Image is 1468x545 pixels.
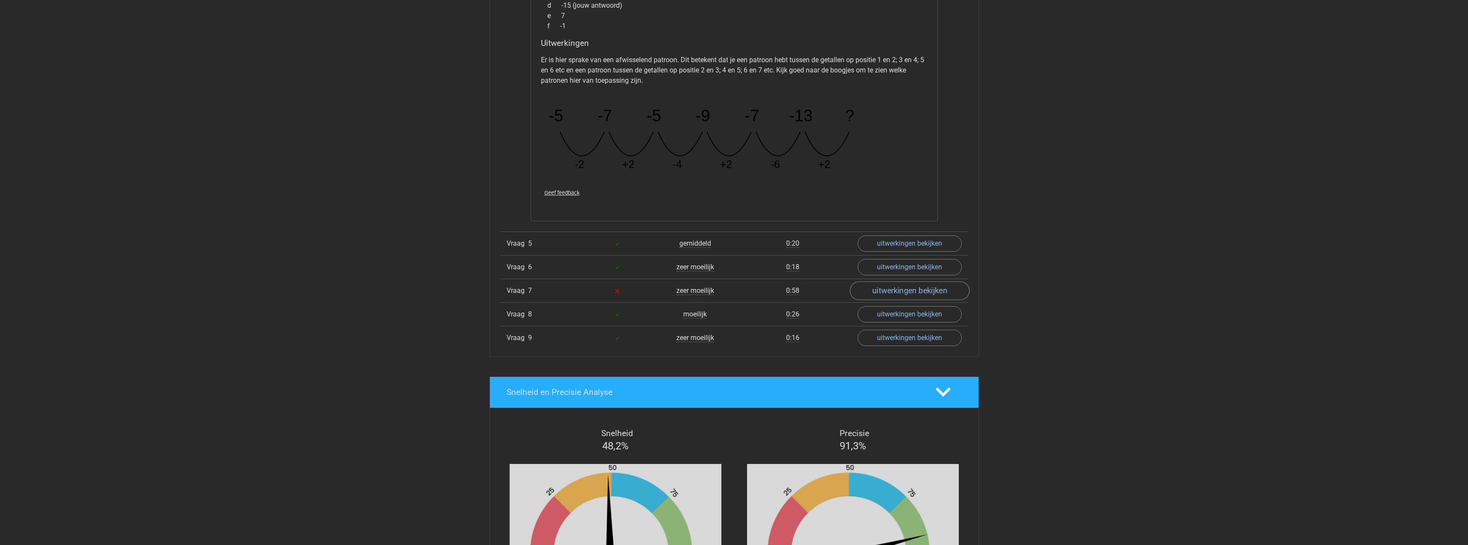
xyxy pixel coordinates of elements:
a: uitwerkingen bekijken [850,281,969,300]
span: 0:16 [786,334,799,342]
tspan: -7 [597,106,612,124]
tspan: -9 [695,106,710,124]
span: 9 [528,334,532,342]
h4: Precisie [744,428,965,438]
tspan: -13 [789,106,812,124]
a: uitwerkingen bekijken [858,235,962,252]
span: 6 [528,263,532,271]
span: zeer moeilijk [676,286,714,295]
span: 0:26 [786,310,799,319]
span: zeer moeilijk [676,263,714,271]
tspan: +2 [818,158,830,170]
span: Vraag [507,309,528,319]
h4: Snelheid [507,428,728,438]
span: 48,2% [602,440,629,452]
tspan: -5 [549,106,563,124]
span: f [547,21,560,31]
tspan: -4 [672,158,681,170]
div: 7 [541,11,928,21]
tspan: +2 [622,158,634,170]
span: Vraag [507,238,528,249]
tspan: +2 [720,158,732,170]
h4: Uitwerkingen [541,38,928,48]
a: uitwerkingen bekijken [858,306,962,322]
tspan: ? [845,106,854,124]
span: 0:18 [786,263,799,271]
span: Vraag [507,262,528,272]
tspan: -6 [770,158,780,170]
tspan: -5 [646,106,661,124]
a: uitwerkingen bekijken [858,330,962,346]
span: 0:20 [786,239,799,248]
span: 0:58 [786,286,799,295]
span: Vraag [507,286,528,296]
p: Er is hier sprake van een afwisselend patroon. Dit betekent dat je een patroon hebt tussen de get... [541,55,928,86]
span: 91,3% [840,440,866,452]
span: d [547,0,561,11]
span: gemiddeld [679,239,711,248]
span: e [547,11,561,21]
tspan: -2 [574,158,584,170]
span: moeilijk [683,310,707,319]
h4: Snelheid en Precisie Analyse [507,387,923,397]
span: 8 [528,310,532,318]
div: -1 [541,21,928,31]
span: zeer moeilijk [676,334,714,342]
tspan: -7 [745,106,759,124]
a: uitwerkingen bekijken [858,259,962,275]
span: 5 [528,239,532,247]
span: 7 [528,286,532,295]
span: Vraag [507,333,528,343]
span: Geef feedback [544,190,579,196]
div: -15 (jouw antwoord) [541,0,928,11]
